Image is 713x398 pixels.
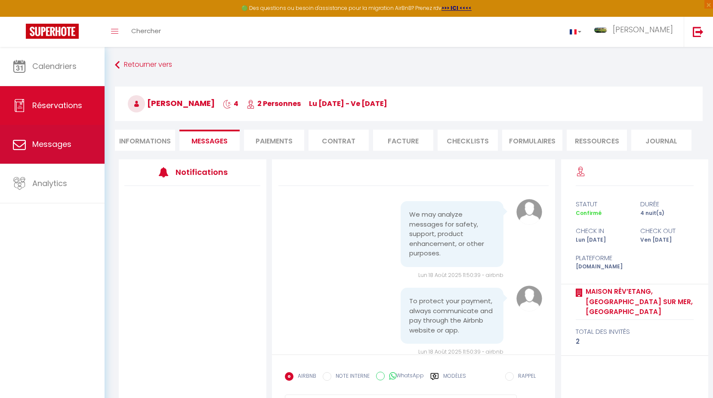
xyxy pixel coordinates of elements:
a: ... [PERSON_NAME] [588,17,684,47]
span: Confirmé [576,209,602,217]
span: Calendriers [32,61,77,72]
label: WhatsApp [385,372,424,381]
span: [PERSON_NAME] [613,24,673,35]
span: Lun 18 Août 2025 11:50:39 - airbnb [418,271,503,279]
li: Ressources [567,130,627,151]
label: RAPPEL [514,372,536,382]
div: 2 [576,336,694,347]
img: avatar.png [516,199,542,225]
div: total des invités [576,326,694,337]
label: Modèles [443,372,466,387]
img: Super Booking [26,24,79,39]
div: durée [635,199,699,209]
div: Plateforme [570,253,635,263]
span: Chercher [131,26,161,35]
a: Retourner vers [115,57,703,73]
pre: To protect your payment, always communicate and pay through the Airbnb website or app. [409,296,495,335]
li: Journal [631,130,691,151]
span: lu [DATE] - ve [DATE] [309,99,387,109]
span: Messages [32,139,71,149]
a: >>> ICI <<<< [441,4,472,12]
span: Réservations [32,100,82,111]
li: Contrat [309,130,369,151]
div: check out [635,226,699,236]
li: Informations [115,130,175,151]
label: NOTE INTERNE [331,372,370,382]
a: Maison rêv’etang, [GEOGRAPHIC_DATA] sur mer, [GEOGRAPHIC_DATA] [583,286,694,317]
span: 2 Personnes [247,99,301,109]
span: 4 [223,99,238,109]
li: CHECKLISTS [438,130,498,151]
span: Lun 18 Août 2025 11:50:39 - airbnb [418,348,503,355]
div: 4 nuit(s) [635,209,699,218]
img: ... [594,27,607,33]
label: AIRBNB [293,372,316,382]
div: [DOMAIN_NAME] [570,263,635,271]
div: Ven [DATE] [635,236,699,244]
a: Chercher [125,17,167,47]
div: check in [570,226,635,236]
h3: Notifications [176,162,232,182]
pre: We may analyze messages for safety, support, product enhancement, or other purposes. [409,210,495,258]
li: Facture [373,130,433,151]
span: Messages [191,136,228,146]
span: Analytics [32,178,67,189]
div: Lun [DATE] [570,236,635,244]
img: logout [693,26,704,37]
li: Paiements [244,130,304,151]
div: statut [570,199,635,209]
span: [PERSON_NAME] [128,98,215,109]
li: FORMULAIRES [502,130,562,151]
img: avatar.png [516,286,542,311]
